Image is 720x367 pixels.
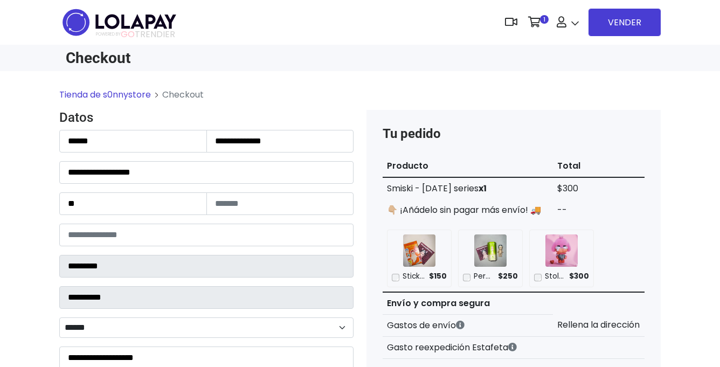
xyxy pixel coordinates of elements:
td: -- [553,199,645,221]
li: Checkout [151,88,204,101]
p: Stolen heart Crying for love [545,271,566,282]
strong: x1 [479,182,487,195]
td: $300 [553,177,645,199]
a: 1 [523,6,551,38]
span: GO [121,28,135,40]
img: Stolen heart Crying for love [545,234,578,267]
img: Perezoso anim ver. 1 [474,234,507,267]
th: Gastos de envío [383,314,553,336]
h1: Checkout [66,49,354,67]
img: logo [59,5,179,39]
i: Estafeta cobra este monto extra por ser un CP de difícil acceso [508,343,517,351]
img: Sticker pack serie 2 [403,234,435,267]
th: Envío y compra segura [383,292,553,315]
a: Tienda de s0nnystore [59,88,151,101]
span: 1 [540,15,549,24]
a: VENDER [589,9,661,36]
td: Smiski - [DATE] series [383,177,553,199]
th: Gasto reexpedición Estafeta [383,336,553,358]
p: Sticker pack serie 2 [403,271,426,282]
span: $150 [429,271,447,282]
h4: Datos [59,110,354,126]
td: 👇🏼 ¡Añádelo sin pagar más envío! 🚚 [383,199,553,221]
h4: Tu pedido [383,126,645,142]
span: $250 [498,271,518,282]
nav: breadcrumb [59,88,661,110]
span: POWERED BY [96,31,121,37]
th: Producto [383,155,553,177]
span: $300 [569,271,589,282]
span: TRENDIER [96,30,175,39]
th: Total [553,155,645,177]
i: Los gastos de envío dependen de códigos postales. ¡Te puedes llevar más productos en un solo envío ! [456,321,465,329]
p: Perezoso anim ver. 1 [474,271,495,282]
td: Rellena la dirección [553,314,645,336]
